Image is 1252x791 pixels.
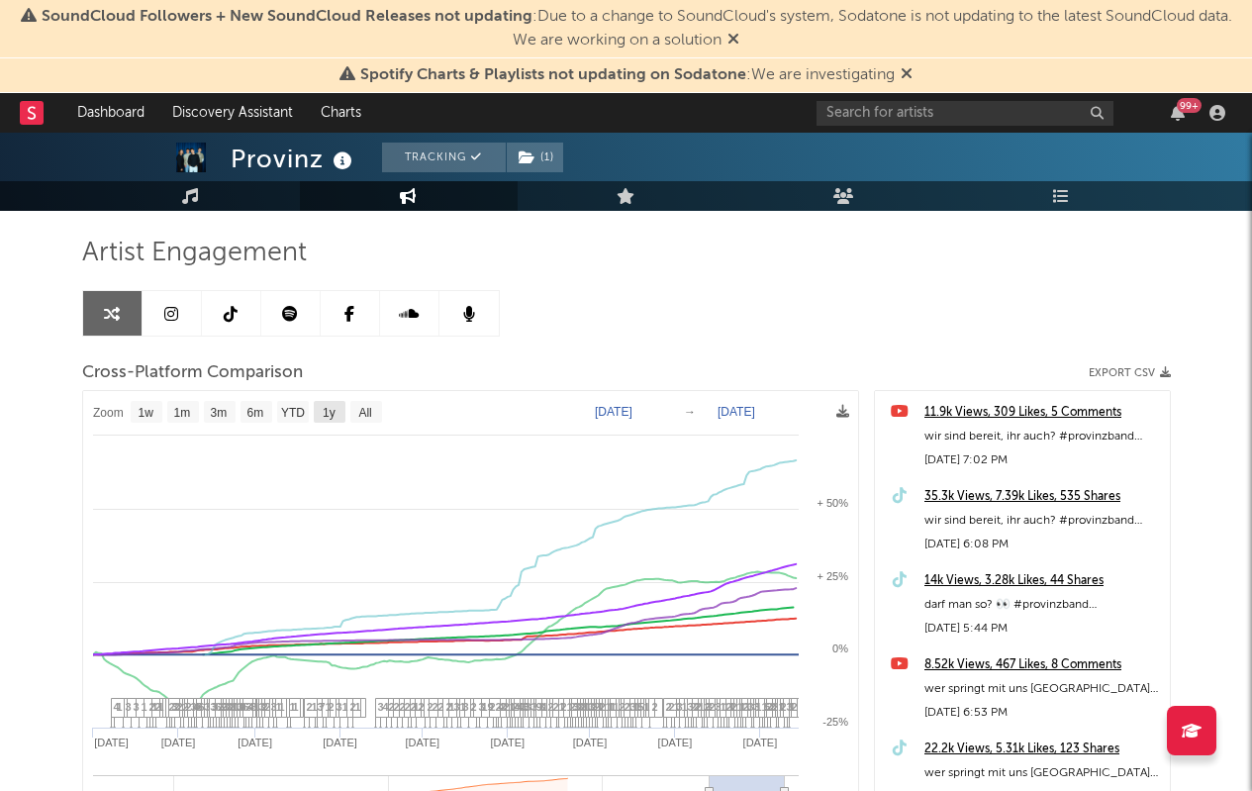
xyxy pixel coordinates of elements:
span: 2 [553,701,559,713]
span: 2 [433,701,438,713]
text: 1m [173,406,190,420]
span: 3 [787,701,793,713]
div: [DATE] 5:44 PM [924,617,1160,641]
span: 2 [496,701,502,713]
text: [DATE] [490,737,525,748]
div: 22.2k Views, 5.31k Likes, 123 Shares [924,738,1160,761]
span: 4 [194,701,200,713]
a: 14k Views, 3.28k Likes, 44 Shares [924,569,1160,593]
span: 3 [754,701,760,713]
div: [DATE] 6:53 PM [924,701,1160,725]
button: 99+ [1171,105,1185,121]
div: wer springt mit uns [GEOGRAPHIC_DATA]? #provinzband #spring #songofthesummer #pazifikopenairs2025 [924,677,1160,701]
a: Discovery Assistant [158,93,307,133]
text: 1y [323,406,336,420]
span: 3 [454,701,460,713]
a: 11.9k Views, 309 Likes, 5 Comments [924,401,1160,425]
a: Dashboard [63,93,158,133]
div: wir sind bereit, ihr auch? #provinzband #pazifikopenairs2025 #[GEOGRAPHIC_DATA] #konzert #pazifik [924,509,1160,533]
span: 2 [149,701,155,713]
span: 2 [705,701,711,713]
a: 35.3k Views, 7.39k Likes, 535 Shares [924,485,1160,509]
span: SoundCloud Followers + New SoundCloud Releases not updating [42,9,532,25]
text: 1w [138,406,153,420]
span: 2 [438,701,444,713]
span: 2 [183,701,189,713]
text: + 25% [817,570,848,582]
text: [DATE] [160,737,195,748]
span: 1 [644,701,650,713]
span: 9 [536,701,542,713]
span: 1 [355,701,361,713]
text: 6m [246,406,263,420]
text: [DATE] [742,737,777,748]
span: 3 [716,701,722,713]
div: wir sind bereit, ihr auch? #provinzband #pazifikopenairs2025 #[GEOGRAPHIC_DATA] #konzert #pazifik [924,425,1160,448]
span: 3 [378,701,384,713]
span: 19 [482,701,494,713]
span: 2 [389,701,395,713]
span: Cross-Platform Comparison [82,361,303,385]
span: 2 [652,701,658,713]
button: Export CSV [1089,367,1171,379]
span: 1 [312,701,318,713]
div: [DATE] 7:02 PM [924,448,1160,472]
span: Dismiss [727,33,739,49]
a: Charts [307,93,375,133]
span: 2 [350,701,356,713]
text: [DATE] [572,737,607,748]
text: + 50% [817,497,848,509]
span: 1 [510,701,516,713]
span: Spotify Charts & Playlists not updating on Sodatone [360,67,746,83]
span: 2 [666,701,672,713]
text: 3m [210,406,227,420]
a: 8.52k Views, 467 Likes, 8 Comments [924,653,1160,677]
text: YTD [280,406,304,420]
text: 0% [832,643,848,654]
text: [DATE] [405,737,439,748]
div: darf man so? 👀 #provinzband #songofthesummer #fernweh #pazifikopenairs2025 [924,593,1160,617]
text: → [684,405,696,419]
text: All [358,406,371,420]
span: 3 [205,701,211,713]
text: Zoom [93,406,124,420]
span: 2 [428,701,433,713]
text: -25% [822,716,848,728]
span: 1 [737,701,743,713]
span: 1 [721,701,726,713]
span: 19 [235,701,246,713]
div: wer springt mit uns [GEOGRAPHIC_DATA]? #provinzband #spring #songofthesummer #pazifikopenairs2025 [924,761,1160,785]
span: 3 [688,701,694,713]
span: 3 [271,701,277,713]
span: 3 [211,701,217,713]
span: 2 [307,701,313,713]
span: 2 [620,701,626,713]
text: [DATE] [657,737,692,748]
span: 4 [114,701,120,713]
span: 1 [779,701,785,713]
span: : Due to a change to SoundCloud's system, Sodatone is not updating to the latest SoundCloud data.... [42,9,1232,49]
div: Provinz [231,143,357,175]
span: Artist Engagement [82,242,307,265]
span: 3 [318,701,324,713]
span: ( 1 ) [506,143,564,172]
span: 3 [259,701,265,713]
span: 1 [606,701,612,713]
text: [DATE] [323,737,357,748]
span: 4 [383,701,389,713]
span: 4 [518,701,524,713]
span: 4 [499,701,505,713]
span: 1 [276,701,282,713]
span: 2 [411,701,417,713]
span: 2 [400,701,406,713]
span: 2 [405,701,411,713]
span: 2 [394,701,400,713]
span: 3 [337,701,342,713]
span: 1 [762,701,768,713]
span: 2 [471,701,477,713]
span: 4 [248,701,254,713]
